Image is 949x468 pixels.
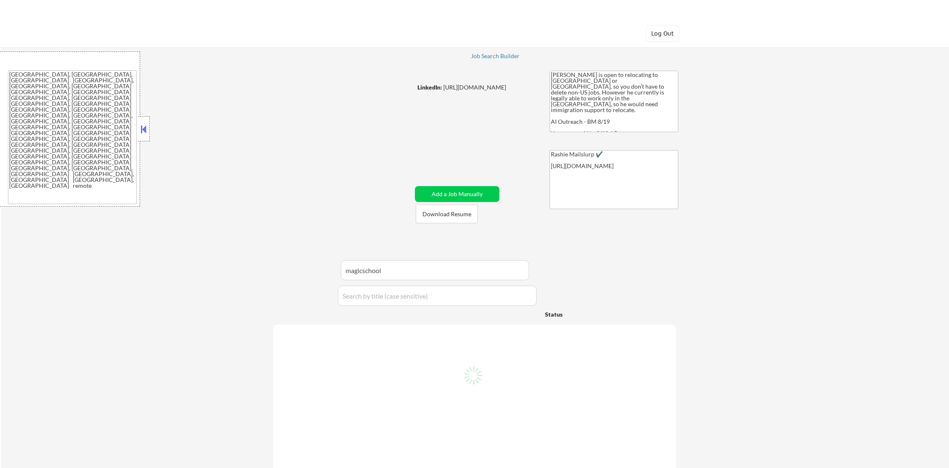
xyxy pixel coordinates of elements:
input: Search by company (case sensitive) [341,260,529,280]
button: Add a Job Manually [415,186,499,202]
input: Search by title (case sensitive) [338,286,537,306]
div: Job Search Builder [471,53,520,59]
div: Status [545,307,617,322]
a: [URL][DOMAIN_NAME] [443,84,506,91]
a: Job Search Builder [471,53,520,61]
button: Download Resume [416,205,478,223]
button: Log Out [646,25,679,42]
strong: LinkedIn: [417,84,442,91]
